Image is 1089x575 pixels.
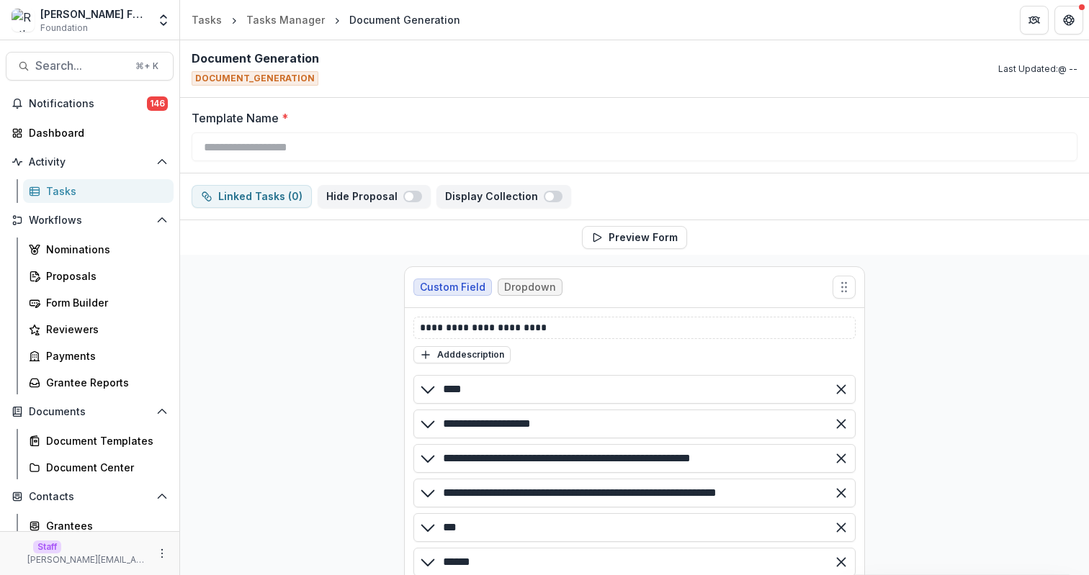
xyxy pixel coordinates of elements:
[46,242,162,257] div: Nominations
[6,400,174,423] button: Open Documents
[504,281,556,294] span: Dropdown
[192,12,222,27] div: Tasks
[29,125,162,140] div: Dashboard
[445,191,544,203] p: Display Collection
[46,375,162,390] div: Grantee Reports
[46,348,162,363] div: Payments
[830,551,853,574] button: Remove option
[6,92,174,115] button: Notifications146
[153,545,171,562] button: More
[40,6,148,22] div: [PERSON_NAME] Foundation
[6,209,174,232] button: Open Workflows
[29,156,151,168] span: Activity
[23,344,174,368] a: Payments
[29,98,147,110] span: Notifications
[46,460,162,475] div: Document Center
[6,485,174,508] button: Open Contacts
[23,179,174,203] a: Tasks
[830,481,853,504] button: Remove option
[29,214,151,227] span: Workflows
[318,185,431,208] button: Hide Proposal
[35,59,127,73] span: Search...
[192,185,312,208] button: dependent-tasks
[998,63,1077,76] p: Last Updated: @ --
[192,52,319,65] h2: Document Generation
[46,295,162,310] div: Form Builder
[349,12,460,27] div: Document Generation
[23,291,174,314] a: Form Builder
[192,109,1069,127] label: Template Name
[133,58,161,74] div: ⌘ + K
[186,9,466,30] nav: breadcrumb
[830,447,853,470] button: Remove option
[1054,6,1083,35] button: Get Help
[153,6,174,35] button: Open entity switcher
[582,226,687,249] button: Preview Form
[326,191,403,203] p: Hide Proposal
[830,516,853,539] button: Remove option
[436,185,571,208] button: Display Collection
[186,9,228,30] a: Tasks
[46,268,162,284] div: Proposals
[12,9,35,32] img: Ruthwick Foundation
[23,456,174,479] a: Document Center
[830,378,853,401] button: Remove option
[830,412,853,435] button: Remove option
[46,518,162,533] div: Grantees
[23,429,174,453] a: Document Templates
[23,514,174,538] a: Grantees
[6,121,174,145] a: Dashboard
[192,71,318,86] span: DOCUMENT_GENERATION
[29,406,151,418] span: Documents
[23,237,174,261] a: Nominations
[413,346,511,363] button: Adddescription
[1020,6,1049,35] button: Partners
[46,433,162,448] div: Document Templates
[147,96,168,111] span: 146
[6,150,174,173] button: Open Activity
[29,491,151,503] span: Contacts
[46,184,162,199] div: Tasks
[241,9,331,30] a: Tasks Manager
[23,317,174,341] a: Reviewers
[33,540,61,553] p: Staff
[420,281,485,294] span: Custom Field
[246,12,325,27] div: Tasks Manager
[6,52,174,81] button: Search...
[833,276,856,299] button: Move field
[40,22,88,35] span: Foundation
[23,264,174,288] a: Proposals
[23,371,174,394] a: Grantee Reports
[27,553,148,566] p: [PERSON_NAME][EMAIL_ADDRESS][DOMAIN_NAME]
[46,322,162,337] div: Reviewers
